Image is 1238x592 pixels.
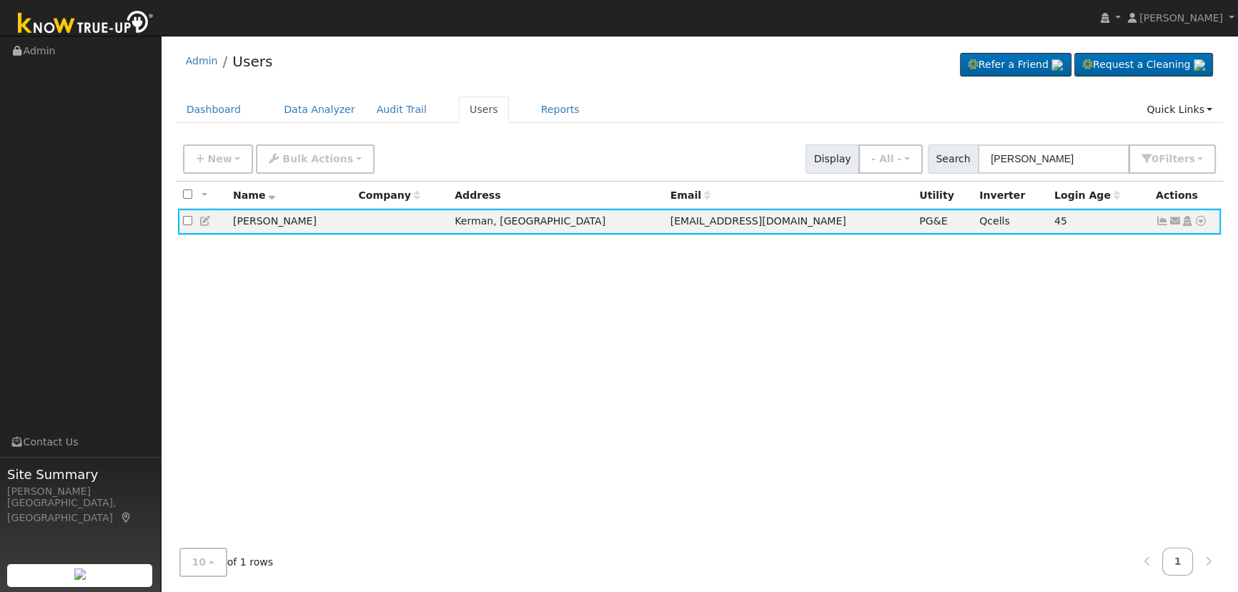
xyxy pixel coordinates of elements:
[1159,153,1195,164] span: Filter
[455,188,660,203] div: Address
[1051,59,1063,71] img: retrieve
[1169,214,1182,229] a: ronjoybell@sebastiancorp.net
[192,556,207,568] span: 10
[960,53,1071,77] a: Refer a Friend
[1181,215,1194,227] a: Login As
[1139,12,1223,24] span: [PERSON_NAME]
[273,97,366,123] a: Data Analyzer
[858,144,923,174] button: - All -
[179,548,274,577] span: of 1 rows
[919,188,969,203] div: Utility
[978,144,1129,174] input: Search
[7,495,153,526] div: [GEOGRAPHIC_DATA], [GEOGRAPHIC_DATA]
[1194,214,1207,229] a: Other actions
[7,465,153,484] span: Site Summary
[459,97,509,123] a: Users
[670,215,846,227] span: [EMAIL_ADDRESS][DOMAIN_NAME]
[670,189,710,201] span: Email
[1162,548,1194,576] a: 1
[358,189,420,201] span: Company name
[7,484,153,499] div: [PERSON_NAME]
[233,189,275,201] span: Name
[1129,144,1216,174] button: 0Filters
[176,97,252,123] a: Dashboard
[1156,188,1216,203] div: Actions
[207,153,232,164] span: New
[806,144,859,174] span: Display
[1156,215,1169,227] a: Show Graph
[919,215,947,227] span: PG&E
[1194,59,1205,71] img: retrieve
[11,8,161,40] img: Know True-Up
[120,512,133,523] a: Map
[1136,97,1223,123] a: Quick Links
[282,153,353,164] span: Bulk Actions
[979,215,1010,227] span: Qcells
[179,548,227,577] button: 10
[183,144,254,174] button: New
[186,55,218,66] a: Admin
[199,215,212,227] a: Edit User
[1189,153,1194,164] span: s
[1074,53,1213,77] a: Request a Cleaning
[232,53,272,70] a: Users
[979,188,1044,203] div: Inverter
[1054,215,1067,227] span: 07/19/2025 7:02:28 PM
[256,144,374,174] button: Bulk Actions
[228,209,354,235] td: [PERSON_NAME]
[74,568,86,580] img: retrieve
[366,97,437,123] a: Audit Trail
[928,144,979,174] span: Search
[530,97,590,123] a: Reports
[450,209,665,235] td: Kerman, [GEOGRAPHIC_DATA]
[1054,189,1120,201] span: Days since last login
